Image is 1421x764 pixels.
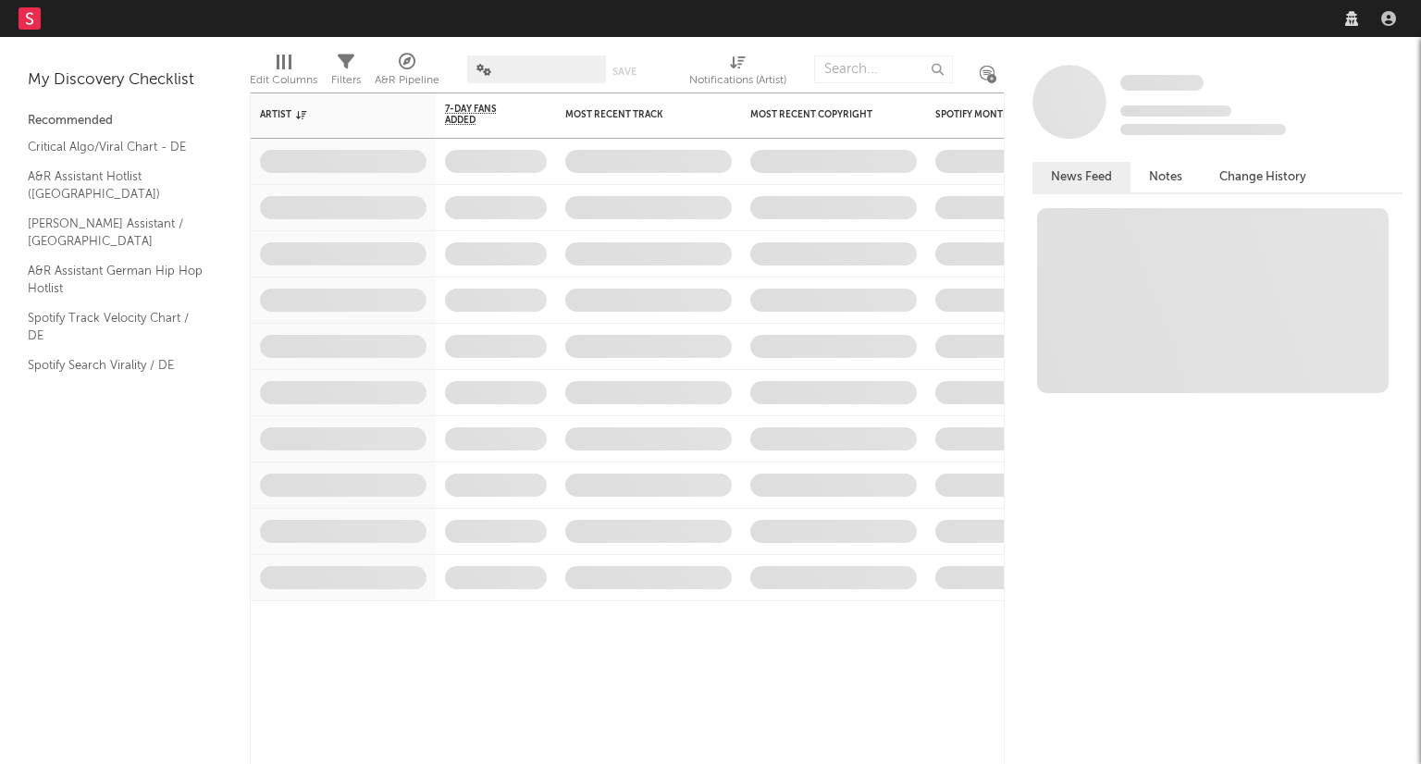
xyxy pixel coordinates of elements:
div: Notifications (Artist) [689,69,786,92]
div: Edit Columns [250,69,317,92]
span: Tracking Since: [DATE] [1120,105,1231,117]
div: Notifications (Artist) [689,46,786,100]
a: A&R Assistant Hotlist ([GEOGRAPHIC_DATA]) [28,166,204,204]
div: My Discovery Checklist [28,69,222,92]
div: Filters [331,69,361,92]
button: Save [612,67,636,77]
span: Some Artist [1120,75,1204,91]
div: Most Recent Track [565,109,704,120]
button: Change History [1201,162,1325,192]
span: 0 fans last week [1120,124,1286,135]
a: Some Artist [1120,74,1204,92]
input: Search... [814,55,953,83]
div: Recommended [28,110,222,132]
div: A&R Pipeline [375,46,439,100]
div: Edit Columns [250,46,317,100]
div: Artist [260,109,399,120]
a: Spotify Track Velocity Chart / DE [28,308,204,346]
a: Critical Algo/Viral Chart - DE [28,137,204,157]
button: News Feed [1032,162,1131,192]
a: [PERSON_NAME] Assistant / [GEOGRAPHIC_DATA] [28,214,204,252]
a: Spotify Search Virality / DE [28,355,204,376]
div: A&R Pipeline [375,69,439,92]
div: Filters [331,46,361,100]
span: 7-Day Fans Added [445,104,519,126]
div: Most Recent Copyright [750,109,889,120]
a: Apple Top 200 / DE [28,384,204,404]
div: Spotify Monthly Listeners [935,109,1074,120]
a: A&R Assistant German Hip Hop Hotlist [28,261,204,299]
button: Notes [1131,162,1201,192]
